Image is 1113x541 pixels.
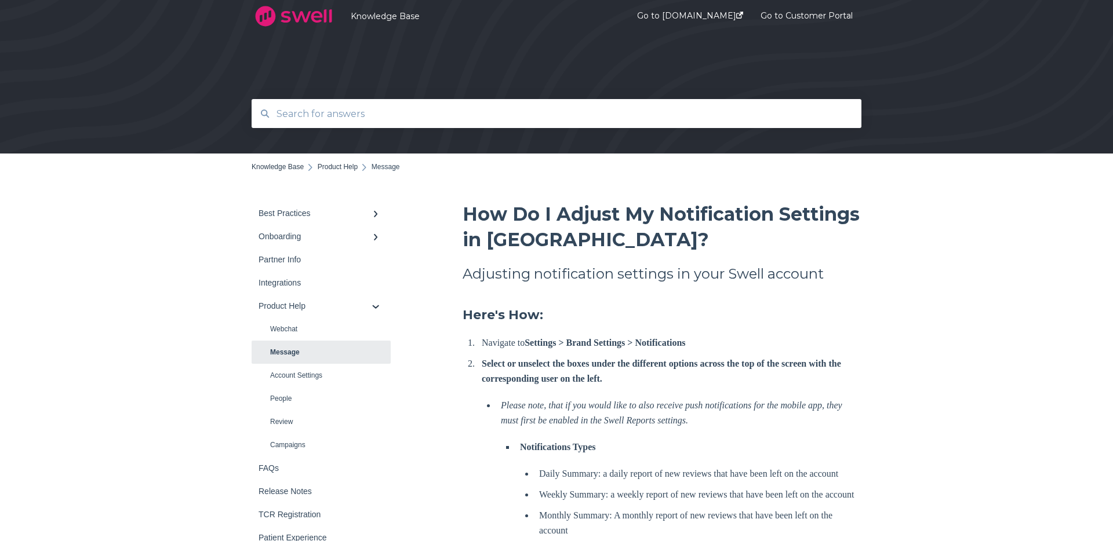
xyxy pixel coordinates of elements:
a: Release Notes [252,480,391,503]
div: Onboarding [259,232,372,241]
a: Best Practices [252,202,391,225]
a: Partner Info [252,248,391,271]
h2: Adjusting notification settings in your Swell account [463,264,861,283]
li: Daily Summary: a daily report of new reviews that have been left on the account [534,466,861,481]
strong: Notifications Types [520,442,596,452]
div: TCR Registration [259,510,372,519]
a: Webchat [252,317,391,341]
div: FAQs [259,463,372,473]
a: People [252,387,391,410]
a: TCR Registration [252,503,391,526]
strong: Select or unselect the boxes under the different options across the top of the screen with the co... [482,359,841,383]
a: Product Help [252,294,391,317]
a: FAQs [252,456,391,480]
a: Knowledge Base [252,163,304,171]
div: Product Help [259,301,372,310]
em: Please note, that if you would like to also receive push notifications for the mobile app, they m... [501,400,842,425]
a: Campaigns [252,433,391,456]
strong: Settings > Brand Settings > Notifications [525,338,685,348]
a: Message [252,341,391,364]
span: How Do I Adjust My Notification Settings in [GEOGRAPHIC_DATA]? [463,203,860,251]
a: Integrations [252,271,391,294]
a: Review [252,410,391,433]
li: Monthly Summary: A monthly report of new reviews that have been left on the account [534,508,861,538]
span: Message [372,163,400,171]
div: Best Practices [259,209,372,218]
div: Integrations [259,278,372,287]
li: Weekly Summary: a weekly report of new reviews that have been left on the account [534,487,861,502]
div: Release Notes [259,487,372,496]
a: Product Help [318,163,358,171]
input: Search for answers [270,101,844,126]
a: Account Settings [252,364,391,387]
li: Navigate to [477,335,861,350]
a: Knowledge Base [351,11,602,21]
a: Onboarding [252,225,391,248]
div: Partner Info [259,255,372,264]
img: company logo [252,2,336,31]
h3: Here's How: [463,306,861,324]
